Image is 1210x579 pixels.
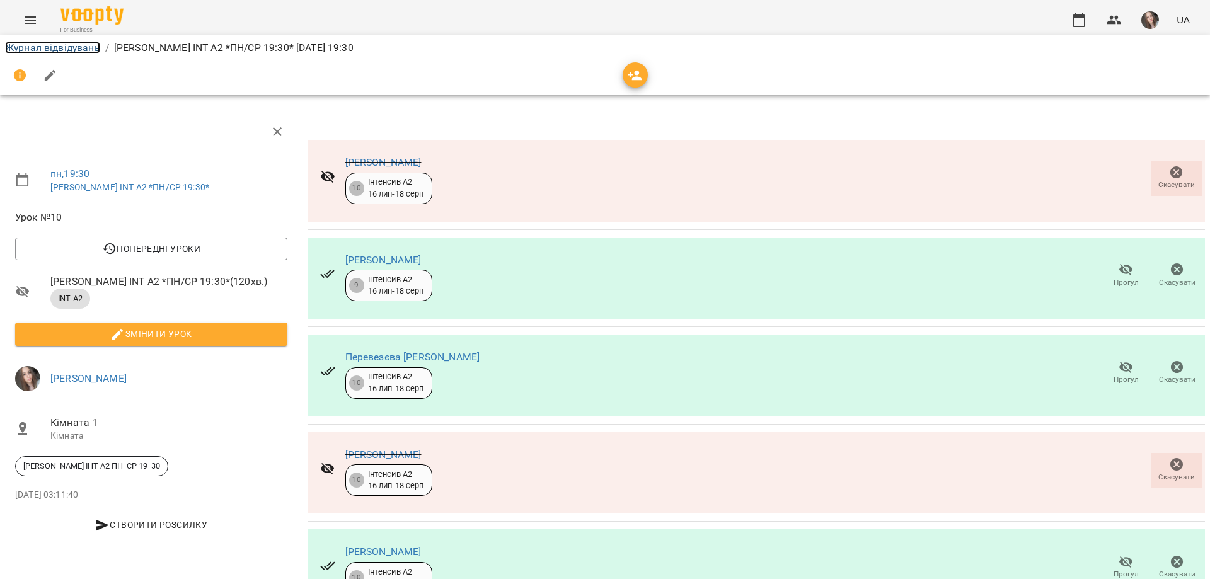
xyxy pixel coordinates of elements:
[345,156,422,168] a: [PERSON_NAME]
[50,415,287,430] span: Кімната 1
[15,210,287,225] span: Урок №10
[1172,8,1195,32] button: UA
[345,449,422,461] a: [PERSON_NAME]
[1158,472,1195,483] span: Скасувати
[5,40,1205,55] nav: breadcrumb
[1159,277,1196,288] span: Скасувати
[349,181,364,196] div: 10
[15,489,287,502] p: [DATE] 03:11:40
[1114,374,1139,385] span: Прогул
[349,375,364,391] div: 10
[349,473,364,488] div: 10
[15,5,45,35] button: Menu
[16,461,168,472] span: [PERSON_NAME] ІНТ А2 ПН_СР 19_30
[50,430,287,442] p: Кімната
[1100,258,1151,293] button: Прогул
[345,351,480,363] a: Перевезєва [PERSON_NAME]
[15,513,287,536] button: Створити розсилку
[1141,11,1159,29] img: f6374287e352a2e74eca4bf889e79d1e.jpg
[368,469,424,492] div: Інтенсив А2 16 лип - 18 серп
[1159,374,1196,385] span: Скасувати
[368,176,424,200] div: Інтенсив А2 16 лип - 18 серп
[1158,180,1195,190] span: Скасувати
[50,372,127,384] a: [PERSON_NAME]
[368,274,424,297] div: Інтенсив А2 16 лип - 18 серп
[349,278,364,293] div: 9
[15,366,40,391] img: f6374287e352a2e74eca4bf889e79d1e.jpg
[114,40,354,55] p: [PERSON_NAME] INT А2 *ПН/СР 19:30* [DATE] 19:30
[1177,13,1190,26] span: UA
[345,546,422,558] a: [PERSON_NAME]
[1114,277,1139,288] span: Прогул
[368,371,424,394] div: Інтенсив А2 16 лип - 18 серп
[50,182,209,192] a: [PERSON_NAME] INT А2 *ПН/СР 19:30*
[60,6,124,25] img: Voopty Logo
[345,254,422,266] a: [PERSON_NAME]
[25,241,277,256] span: Попередні уроки
[20,517,282,532] span: Створити розсилку
[50,274,287,289] span: [PERSON_NAME] INT А2 *ПН/СР 19:30* ( 120 хв. )
[50,168,89,180] a: пн , 19:30
[5,42,100,54] a: Журнал відвідувань
[50,293,90,304] span: INT А2
[15,238,287,260] button: Попередні уроки
[105,40,109,55] li: /
[25,326,277,341] span: Змінити урок
[1100,355,1151,391] button: Прогул
[60,26,124,34] span: For Business
[1151,161,1202,196] button: Скасувати
[1151,355,1202,391] button: Скасувати
[1151,258,1202,293] button: Скасувати
[15,323,287,345] button: Змінити урок
[1151,453,1202,488] button: Скасувати
[15,456,168,476] div: [PERSON_NAME] ІНТ А2 ПН_СР 19_30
